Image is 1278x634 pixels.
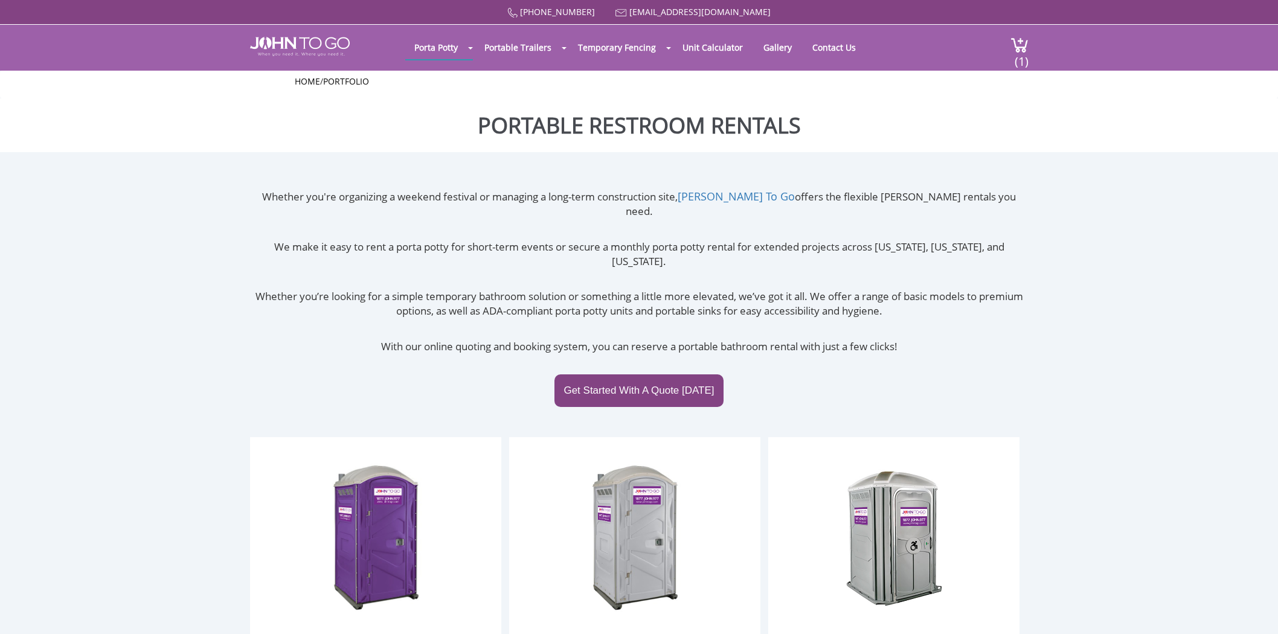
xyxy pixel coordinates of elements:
[405,36,467,59] a: Porta Potty
[250,37,350,56] img: JOHN to go
[295,75,320,87] a: Home
[520,6,595,18] a: [PHONE_NUMBER]
[554,374,723,407] a: Get Started With A Quote [DATE]
[250,240,1029,269] p: We make it easy to rent a porta potty for short-term events or secure a monthly porta potty renta...
[569,36,665,59] a: Temporary Fencing
[250,339,1029,354] p: With our online quoting and booking system, you can reserve a portable bathroom rental with just ...
[250,189,1029,219] p: Whether you're organizing a weekend festival or managing a long-term construction site, offers th...
[1010,37,1029,53] img: cart a
[629,6,771,18] a: [EMAIL_ADDRESS][DOMAIN_NAME]
[507,8,518,18] img: Call
[475,36,560,59] a: Portable Trailers
[295,75,983,88] ul: /
[250,289,1029,319] p: Whether you’re looking for a simple temporary bathroom solution or something a little more elevat...
[803,36,865,59] a: Contact Us
[1230,586,1278,634] button: Live Chat
[323,75,369,87] a: Portfolio
[1014,43,1029,69] span: (1)
[673,36,752,59] a: Unit Calculator
[615,9,627,17] img: Mail
[678,189,795,203] a: [PERSON_NAME] To Go
[754,36,801,59] a: Gallery
[846,461,942,612] img: ADA Handicapped Accessible Unit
